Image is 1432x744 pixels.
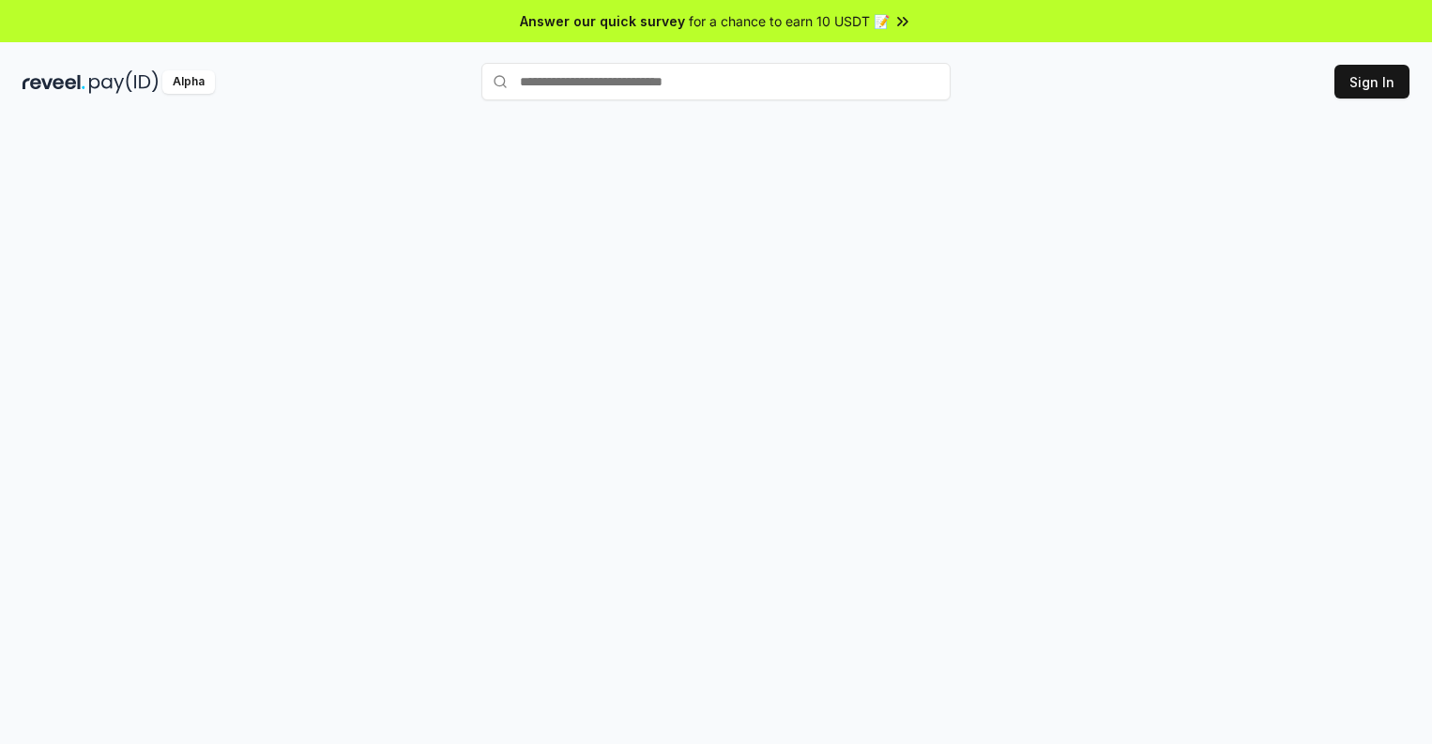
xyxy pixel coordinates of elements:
[520,11,685,31] span: Answer our quick survey
[1334,65,1409,99] button: Sign In
[89,70,159,94] img: pay_id
[162,70,215,94] div: Alpha
[689,11,890,31] span: for a chance to earn 10 USDT 📝
[23,70,85,94] img: reveel_dark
